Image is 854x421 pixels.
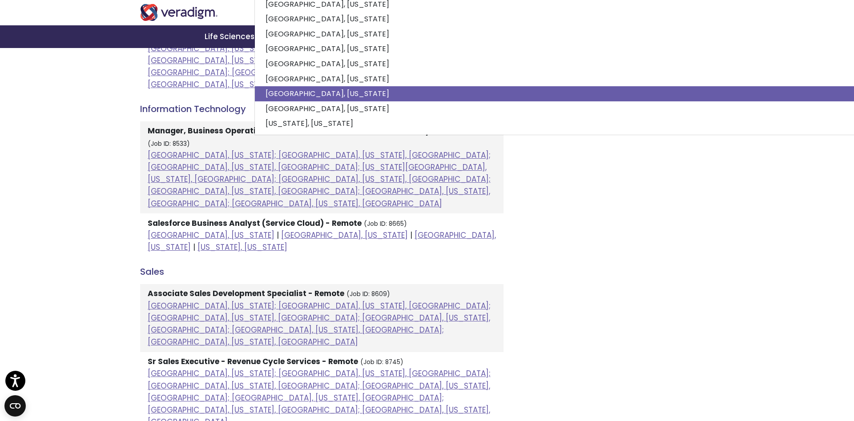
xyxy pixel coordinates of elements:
[281,230,408,241] a: [GEOGRAPHIC_DATA], [US_STATE]
[140,104,504,114] h4: Information Technology
[148,140,190,148] small: (Job ID: 8533)
[4,395,26,417] button: Open CMP widget
[346,290,390,298] small: (Job ID: 8609)
[194,25,268,48] a: Life Sciences
[140,4,218,21] img: Veradigm logo
[148,150,491,209] a: [GEOGRAPHIC_DATA], [US_STATE]; [GEOGRAPHIC_DATA], [US_STATE], [GEOGRAPHIC_DATA]; [GEOGRAPHIC_DATA...
[148,218,362,229] strong: Salesforce Business Analyst (Service Cloud) - Remote
[148,288,344,299] strong: Associate Sales Development Specialist - Remote
[410,230,412,241] span: |
[148,356,358,367] strong: Sr Sales Executive - Revenue Cycle Services - Remote
[193,242,195,253] span: |
[148,230,274,241] a: [GEOGRAPHIC_DATA], [US_STATE]
[360,358,403,366] small: (Job ID: 8745)
[197,242,287,253] a: [US_STATE], [US_STATE]
[148,301,491,348] a: [GEOGRAPHIC_DATA], [US_STATE]; [GEOGRAPHIC_DATA], [US_STATE], [GEOGRAPHIC_DATA]; [GEOGRAPHIC_DATA...
[364,220,407,228] small: (Job ID: 8665)
[277,230,279,241] span: |
[140,266,504,277] h4: Sales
